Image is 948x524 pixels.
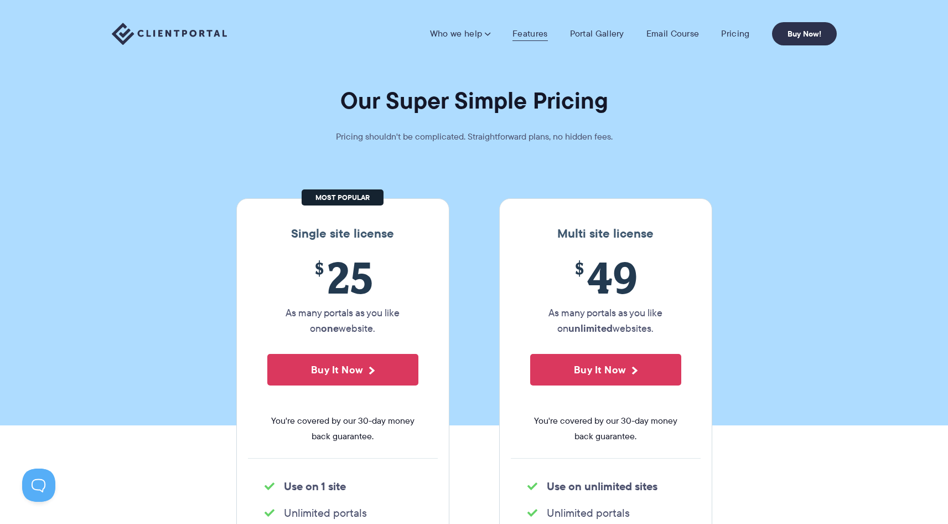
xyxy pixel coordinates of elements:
strong: Use on unlimited sites [547,478,657,495]
a: Portal Gallery [570,28,624,39]
button: Buy It Now [267,354,418,386]
a: Pricing [721,28,749,39]
a: Buy Now! [772,22,837,45]
span: 49 [530,252,681,302]
span: 25 [267,252,418,302]
p: Pricing shouldn't be complicated. Straightforward plans, no hidden fees. [308,129,640,145]
li: Unlimited portals [527,505,684,521]
a: Email Course [646,28,700,39]
h3: Multi site license [511,227,701,241]
strong: one [321,321,339,336]
h3: Single site license [248,227,438,241]
strong: unlimited [568,321,613,336]
span: You're covered by our 30-day money back guarantee. [530,413,681,444]
span: You're covered by our 30-day money back guarantee. [267,413,418,444]
a: Who we help [430,28,490,39]
li: Unlimited portals [265,505,421,521]
strong: Use on 1 site [284,478,346,495]
p: As many portals as you like on websites. [530,305,681,336]
p: As many portals as you like on website. [267,305,418,336]
button: Buy It Now [530,354,681,386]
a: Features [512,28,547,39]
iframe: Toggle Customer Support [22,469,55,502]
